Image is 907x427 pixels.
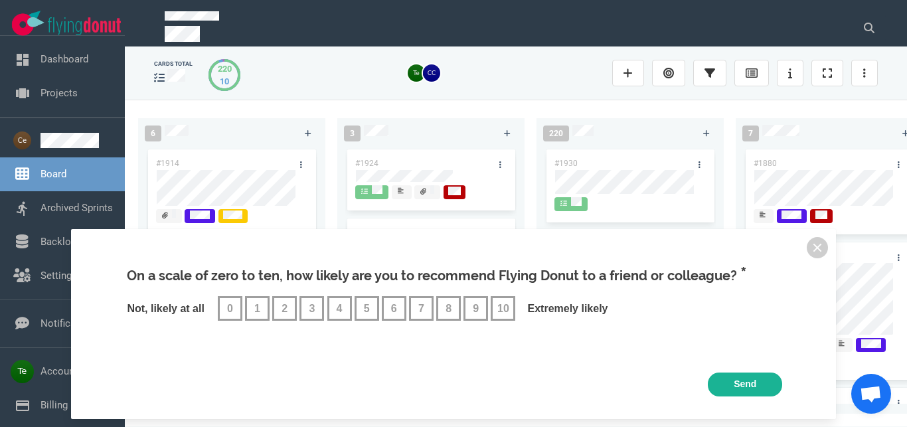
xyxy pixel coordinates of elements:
[528,303,608,314] span: Extremely likely
[254,303,260,315] span: 1
[41,87,78,99] a: Projects
[337,303,343,315] span: 4
[543,126,569,141] span: 220
[41,236,76,248] a: Backlog
[122,264,786,287] h5: On a scale of zero to ten, how likely are you to recommend Flying Donut to a friend or colleague?
[355,159,378,168] a: #1924
[754,159,777,168] a: #1880
[391,303,397,315] span: 6
[154,60,193,68] div: cards total
[282,303,288,315] span: 2
[218,62,232,75] div: 220
[41,365,78,377] a: Account
[41,53,88,65] a: Dashboard
[423,64,440,82] img: 26
[408,64,425,82] img: 26
[446,303,452,315] span: 8
[122,264,786,324] div: On a scale of zero to ten, how likely are you to recommend Flying Donut to a friend or colleague?
[41,317,98,329] a: Notifications
[145,126,161,141] span: 6
[708,373,782,396] input: Send
[48,17,121,35] img: Flying Donut text logo
[41,168,66,180] a: Board
[156,159,179,168] a: #1914
[41,202,113,214] a: Archived Sprints
[344,126,361,141] span: 3
[473,303,479,315] span: 9
[41,399,68,411] a: Billing
[497,303,509,315] span: 10
[851,374,891,414] div: Chat abierto
[554,159,578,168] a: #1930
[218,75,232,88] div: 10
[41,270,77,282] a: Settings
[418,303,424,315] span: 7
[742,126,759,141] span: 7
[127,268,737,284] span: On a scale of zero to ten, how likely are you to recommend Flying Donut to a friend or colleague?
[309,303,315,315] span: 3
[227,303,233,315] span: 0
[355,228,378,237] a: #1729
[127,303,204,314] span: Not, likely at all
[364,303,370,315] span: 5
